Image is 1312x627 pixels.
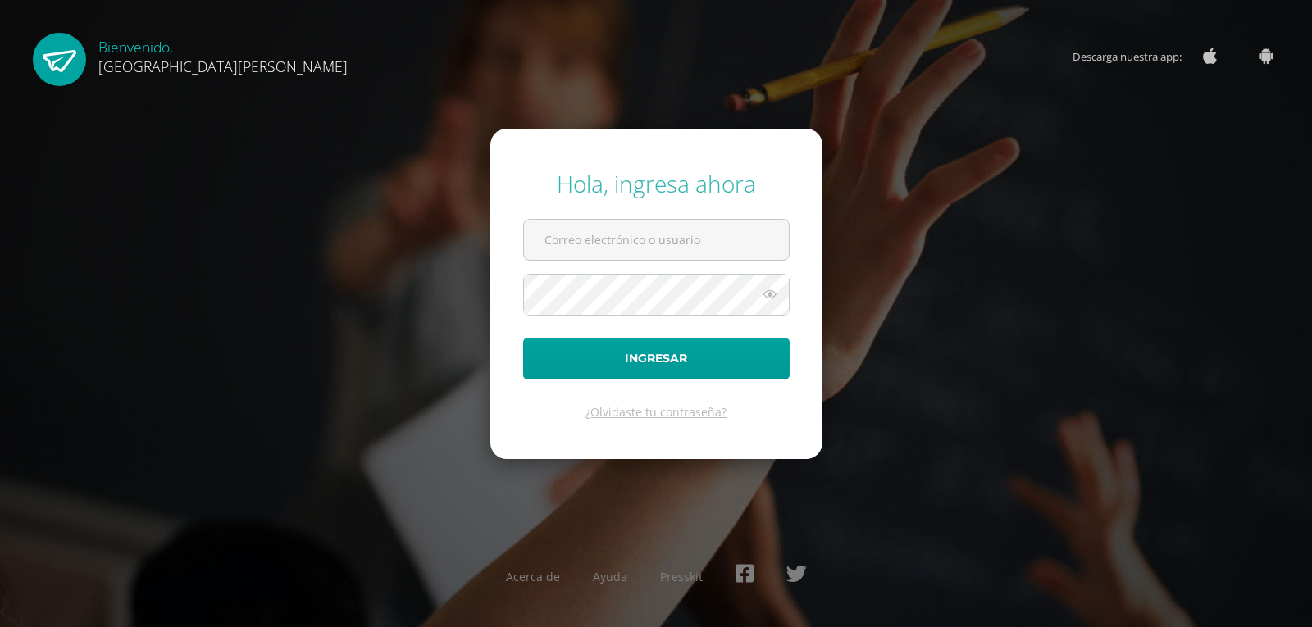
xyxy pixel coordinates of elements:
div: Hola, ingresa ahora [523,168,790,199]
a: Ayuda [593,569,627,584]
input: Correo electrónico o usuario [524,220,789,260]
span: [GEOGRAPHIC_DATA][PERSON_NAME] [98,57,348,76]
button: Ingresar [523,338,790,379]
a: Presskit [660,569,703,584]
a: ¿Olvidaste tu contraseña? [585,404,727,420]
span: Descarga nuestra app: [1073,41,1198,72]
a: Acerca de [506,569,560,584]
div: Bienvenido, [98,33,348,76]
